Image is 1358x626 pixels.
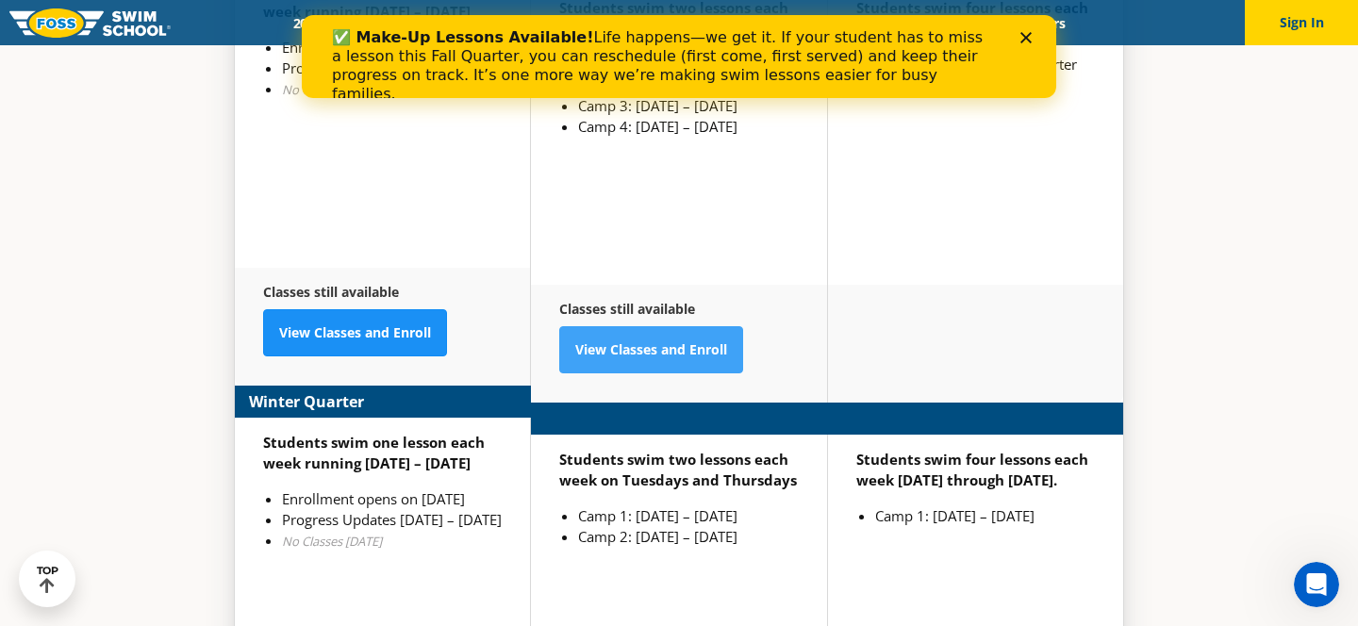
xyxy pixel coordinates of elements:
[282,533,382,550] em: No Classes [DATE]
[559,326,743,373] a: View Classes and Enroll
[875,505,1095,526] li: Camp 1: [DATE] – [DATE]
[282,37,502,58] li: Enrollment opens on [DATE]
[263,283,399,301] strong: Classes still available
[282,58,502,78] li: Progress Updates [DATE] – [DATE]
[944,14,1003,32] a: Blog
[263,309,447,356] a: View Classes and Enroll
[282,488,502,509] li: Enrollment opens on [DATE]
[394,14,473,32] a: Schools
[302,15,1056,98] iframe: Intercom live chat banner
[639,14,745,32] a: About FOSS
[1003,14,1082,32] a: Careers
[578,95,799,116] li: Camp 3: [DATE] – [DATE]
[559,300,695,318] strong: Classes still available
[282,81,431,98] em: No Classes [DATE] – [DATE]
[37,565,58,594] div: TOP
[30,13,291,31] b: ✅ Make-Up Lessons Available!
[578,505,799,526] li: Camp 1: [DATE] – [DATE]
[249,390,364,413] strong: Winter Quarter
[263,433,485,472] strong: Students swim one lesson each week running [DATE] – [DATE]
[282,509,502,530] li: Progress Updates [DATE] – [DATE]
[578,116,799,137] li: Camp 4: [DATE] – [DATE]
[473,14,638,32] a: Swim Path® Program
[276,14,394,32] a: 2025 Calendar
[856,450,1088,489] strong: Students swim four lessons each week [DATE] through [DATE].
[9,8,171,38] img: FOSS Swim School Logo
[1294,562,1339,607] iframe: Intercom live chat
[559,450,797,489] strong: Students swim two lessons each week on Tuesdays and Thursdays
[719,17,737,28] div: Close
[744,14,944,32] a: Swim Like [PERSON_NAME]
[30,13,694,89] div: Life happens—we get it. If your student has to miss a lesson this Fall Quarter, you can reschedul...
[578,526,799,547] li: Camp 2: [DATE] – [DATE]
